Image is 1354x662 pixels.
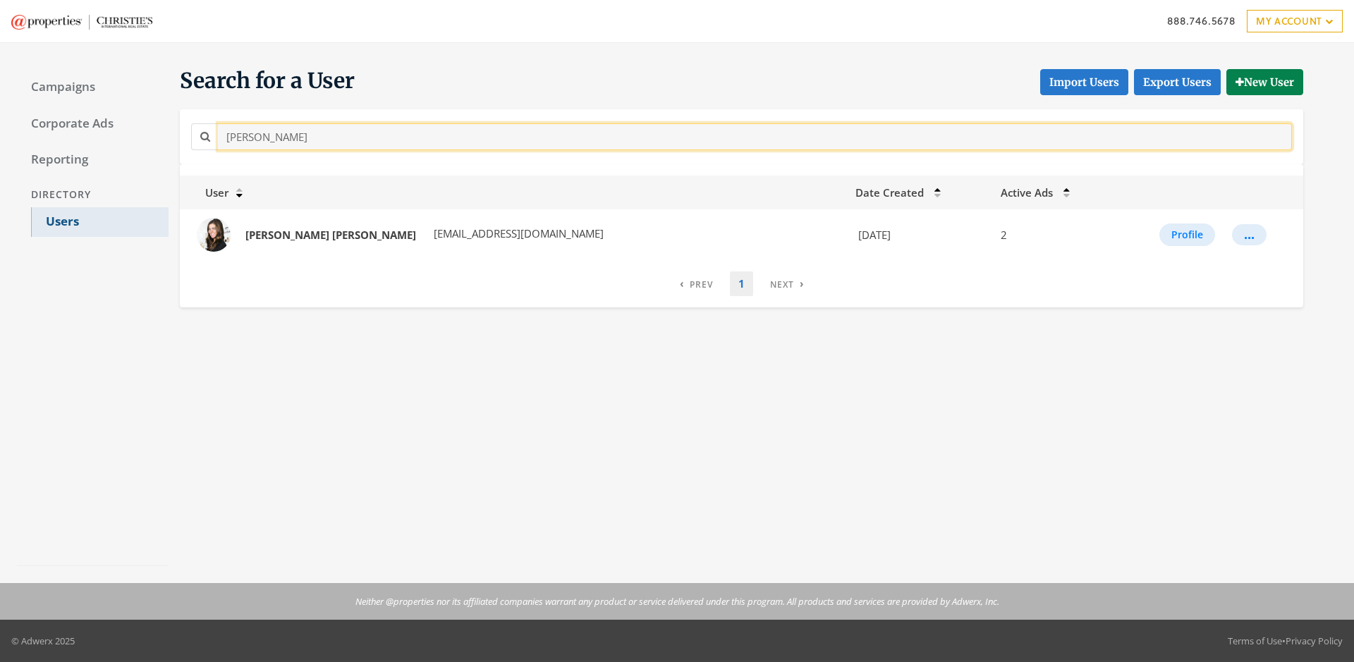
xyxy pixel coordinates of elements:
[1286,635,1343,647] a: Privacy Policy
[992,209,1112,260] td: 2
[1040,69,1128,95] button: Import Users
[1247,10,1343,32] a: My Account
[245,228,329,242] strong: [PERSON_NAME]
[200,131,210,142] i: Search for a name or email address
[1167,13,1236,28] a: 888.746.5678
[1228,634,1343,648] div: •
[671,271,812,296] nav: pagination
[197,218,231,252] img: Nicole Dahl profile
[188,185,228,200] span: User
[855,185,924,200] span: Date Created
[1232,224,1267,245] button: ...
[332,228,416,242] strong: [PERSON_NAME]
[1001,185,1053,200] span: Active Ads
[236,222,425,248] a: [PERSON_NAME] [PERSON_NAME]
[847,209,992,260] td: [DATE]
[11,15,152,30] img: Adwerx
[355,594,999,608] p: Neither @properties nor its affiliated companies warrant any product or service delivered under t...
[1159,223,1215,246] button: Profile
[1226,69,1303,95] button: New User
[17,145,169,175] a: Reporting
[17,182,169,208] div: Directory
[1244,234,1255,235] div: ...
[17,73,169,102] a: Campaigns
[730,271,753,296] a: 1
[218,123,1292,149] input: Search for a name or email address
[431,226,604,240] span: [EMAIL_ADDRESS][DOMAIN_NAME]
[17,109,169,139] a: Corporate Ads
[1228,635,1282,647] a: Terms of Use
[11,634,75,648] p: © Adwerx 2025
[31,207,169,237] a: Users
[1134,69,1221,95] a: Export Users
[180,67,355,95] span: Search for a User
